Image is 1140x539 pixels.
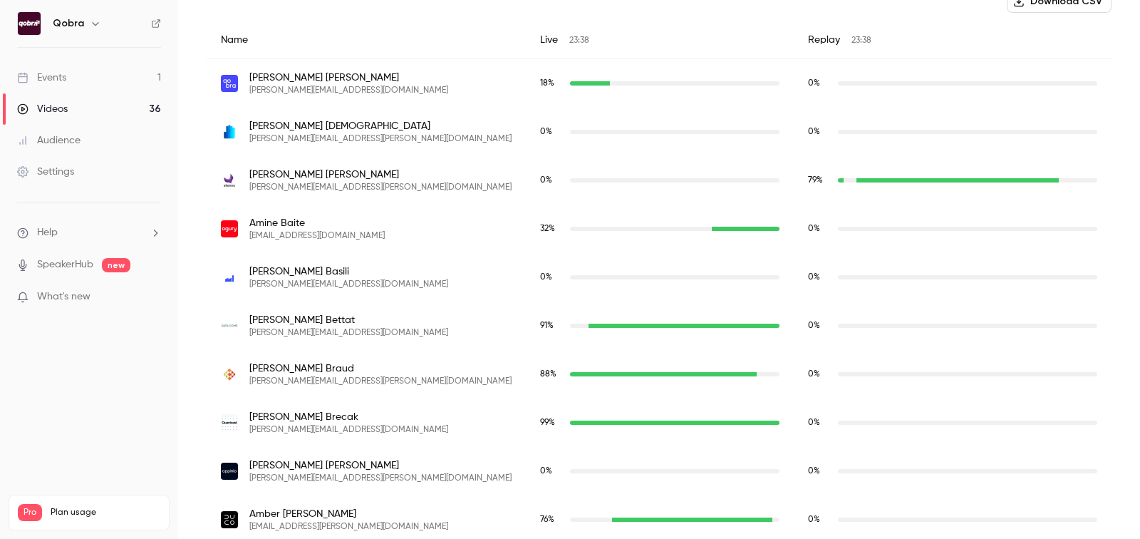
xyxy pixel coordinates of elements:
[808,319,831,332] span: Replay watch time
[540,322,554,330] span: 91 %
[249,424,448,436] span: [PERSON_NAME][EMAIL_ADDRESS][DOMAIN_NAME]
[221,366,238,383] img: mangopay.com
[249,230,385,242] span: [EMAIL_ADDRESS][DOMAIN_NAME]
[808,174,831,187] span: Replay watch time
[249,168,512,182] span: [PERSON_NAME] [PERSON_NAME]
[540,513,563,526] span: Live watch time
[808,368,831,381] span: Replay watch time
[221,220,238,237] img: ogury.co
[249,71,448,85] span: [PERSON_NAME] [PERSON_NAME]
[249,133,512,145] span: [PERSON_NAME][EMAIL_ADDRESS][PERSON_NAME][DOMAIN_NAME]
[207,253,1111,302] div: leonardo@fabriq.tech
[540,225,555,233] span: 32 %
[540,419,555,427] span: 99 %
[37,289,90,304] span: What's new
[540,319,563,332] span: Live watch time
[808,176,823,185] span: 79 %
[53,16,84,31] h6: Qobra
[207,21,526,59] div: Name
[249,473,512,484] span: [PERSON_NAME][EMAIL_ADDRESS][PERSON_NAME][DOMAIN_NAME]
[540,370,556,379] span: 88 %
[540,128,552,136] span: 0 %
[249,327,448,339] span: [PERSON_NAME][EMAIL_ADDRESS][DOMAIN_NAME]
[37,257,93,272] a: SpeakerHub
[18,12,41,35] img: Qobra
[526,21,794,59] div: Live
[102,258,130,272] span: new
[808,370,820,379] span: 0 %
[207,108,1111,156] div: tristan.abrahams@bighand.com
[207,302,1111,350] div: kamal.bettat@datadome.co
[221,414,238,431] img: quantcast.com
[540,368,563,381] span: Live watch time
[221,75,238,92] img: qobra.co
[249,216,385,230] span: Amine Baite
[249,182,512,193] span: [PERSON_NAME][EMAIL_ADDRESS][PERSON_NAME][DOMAIN_NAME]
[540,271,563,284] span: Live watch time
[207,59,1111,108] div: lucas@qobra.co
[808,419,820,427] span: 0 %
[17,71,66,85] div: Events
[17,102,68,116] div: Videos
[221,511,238,528] img: du.co
[37,225,58,240] span: Help
[808,128,820,136] span: 0 %
[540,465,563,478] span: Live watch time
[808,467,820,476] span: 0 %
[794,21,1111,59] div: Replay
[808,273,820,282] span: 0 %
[249,85,448,96] span: [PERSON_NAME][EMAIL_ADDRESS][DOMAIN_NAME]
[540,125,563,138] span: Live watch time
[249,376,512,387] span: [PERSON_NAME][EMAIL_ADDRESS][PERSON_NAME][DOMAIN_NAME]
[17,225,161,240] li: help-dropdown-opener
[808,515,820,524] span: 0 %
[808,271,831,284] span: Replay watch time
[540,416,563,429] span: Live watch time
[540,174,563,187] span: Live watch time
[221,172,238,189] img: akeneo.com
[808,77,831,90] span: Replay watch time
[221,463,238,480] img: appinio.com
[540,77,563,90] span: Live watch time
[540,222,563,235] span: Live watch time
[249,313,448,327] span: [PERSON_NAME] Bettat
[221,269,238,286] img: fabriq.tech
[540,467,552,476] span: 0 %
[51,507,160,518] span: Plan usage
[221,317,238,334] img: datadome.co
[207,156,1111,205] div: pablo.andino@akeneo.com
[540,176,552,185] span: 0 %
[221,123,238,140] img: bighand.com
[808,79,820,88] span: 0 %
[249,507,448,521] span: Amber [PERSON_NAME]
[808,125,831,138] span: Replay watch time
[808,322,820,330] span: 0 %
[17,165,74,179] div: Settings
[207,447,1111,496] div: saverio.brusa@appinio.com
[808,222,831,235] span: Replay watch time
[249,265,448,279] span: [PERSON_NAME] Basili
[569,36,589,45] span: 23:38
[207,205,1111,253] div: amine.baite@ogury.co
[249,410,448,424] span: [PERSON_NAME] Brecak
[18,504,42,521] span: Pro
[808,225,820,233] span: 0 %
[249,119,512,133] span: [PERSON_NAME] [DEMOGRAPHIC_DATA]
[808,465,831,478] span: Replay watch time
[249,521,448,533] span: [EMAIL_ADDRESS][PERSON_NAME][DOMAIN_NAME]
[808,513,831,526] span: Replay watch time
[207,399,1111,447] div: josip.brecak@quantcast.com
[808,416,831,429] span: Replay watch time
[17,133,81,148] div: Audience
[540,79,554,88] span: 18 %
[249,361,512,376] span: [PERSON_NAME] Braud
[207,350,1111,399] div: marion.braud@mangopay.com
[249,279,448,290] span: [PERSON_NAME][EMAIL_ADDRESS][DOMAIN_NAME]
[540,273,552,282] span: 0 %
[249,458,512,473] span: [PERSON_NAME] [PERSON_NAME]
[851,36,871,45] span: 23:38
[540,515,554,524] span: 76 %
